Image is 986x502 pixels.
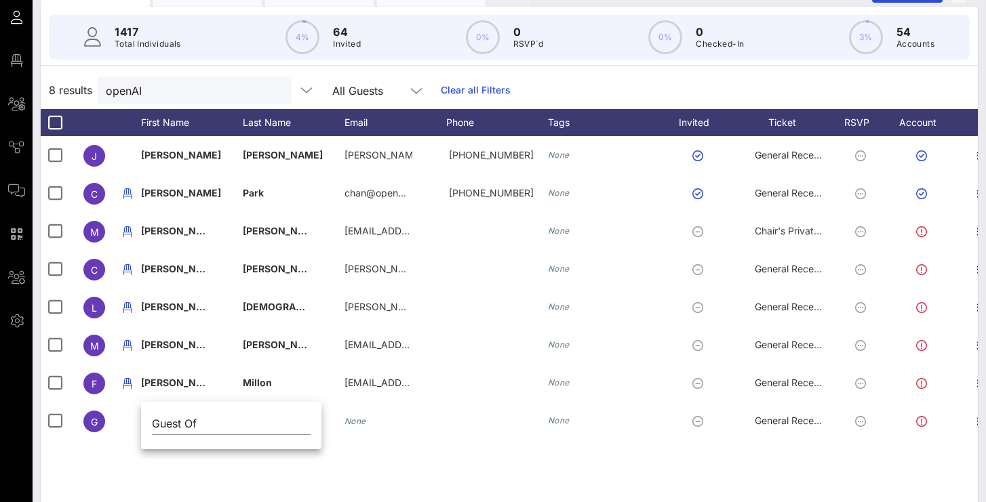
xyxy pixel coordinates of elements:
[548,188,570,198] i: None
[243,339,323,350] span: [PERSON_NAME]
[344,263,586,274] span: [PERSON_NAME][EMAIL_ADDRESS][DOMAIN_NAME]
[141,109,243,136] div: First Name
[755,377,836,388] span: General Reception
[243,187,264,198] span: Park
[663,109,738,136] div: Invited
[344,225,508,236] span: [EMAIL_ADDRESS][DOMAIN_NAME]
[333,24,361,40] p: 64
[548,415,570,425] i: None
[755,415,836,426] span: General Reception
[696,24,744,40] p: 0
[141,225,221,236] span: [PERSON_NAME]
[755,263,836,274] span: General Reception
[446,109,548,136] div: Phone
[243,109,344,136] div: Last Name
[896,24,934,40] p: 54
[92,302,97,314] span: L
[243,263,323,274] span: [PERSON_NAME]
[243,225,323,236] span: [PERSON_NAME]
[344,416,366,426] i: None
[755,339,836,350] span: General Reception
[548,301,570,312] i: None
[92,150,97,162] span: J
[344,377,508,388] span: [EMAIL_ADDRESS][DOMAIN_NAME]
[243,149,323,161] span: [PERSON_NAME]
[344,339,508,350] span: [EMAIL_ADDRESS][DOMAIN_NAME]
[755,149,836,161] span: General Reception
[896,37,934,51] p: Accounts
[548,339,570,350] i: None
[92,378,97,390] span: F
[548,226,570,236] i: None
[333,37,361,51] p: Invited
[548,264,570,274] i: None
[141,149,221,161] span: [PERSON_NAME]
[449,149,534,161] span: +18456424954
[141,187,221,198] span: [PERSON_NAME]
[324,77,433,104] div: All Guests
[115,24,181,40] p: 1417
[548,150,570,160] i: None
[141,301,221,312] span: [PERSON_NAME]
[344,301,586,312] span: [PERSON_NAME][EMAIL_ADDRESS][DOMAIN_NAME]
[755,187,836,198] span: General Reception
[548,109,663,136] div: Tags
[141,263,221,274] span: [PERSON_NAME]
[344,136,412,174] p: [PERSON_NAME]…
[738,109,840,136] div: Ticket
[141,339,221,350] span: [PERSON_NAME]
[513,24,544,40] p: 0
[513,37,544,51] p: RSVP`d
[243,301,350,312] span: [DEMOGRAPHIC_DATA]
[344,174,406,212] p: chan@open…
[332,85,383,97] div: All Guests
[696,37,744,51] p: Checked-In
[91,188,98,200] span: C
[115,37,181,51] p: Total Individuals
[49,82,92,98] span: 8 results
[548,377,570,388] i: None
[90,226,99,238] span: M
[755,301,836,312] span: General Reception
[90,340,99,352] span: M
[344,109,446,136] div: Email
[887,109,962,136] div: Account
[441,83,511,98] a: Clear all Filters
[91,416,98,427] span: G
[840,109,887,136] div: RSVP
[141,377,221,388] span: [PERSON_NAME]
[755,225,867,236] span: Chair's Private Reception
[243,377,272,388] span: Millon
[91,264,98,276] span: C
[449,187,534,198] span: +13012373009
